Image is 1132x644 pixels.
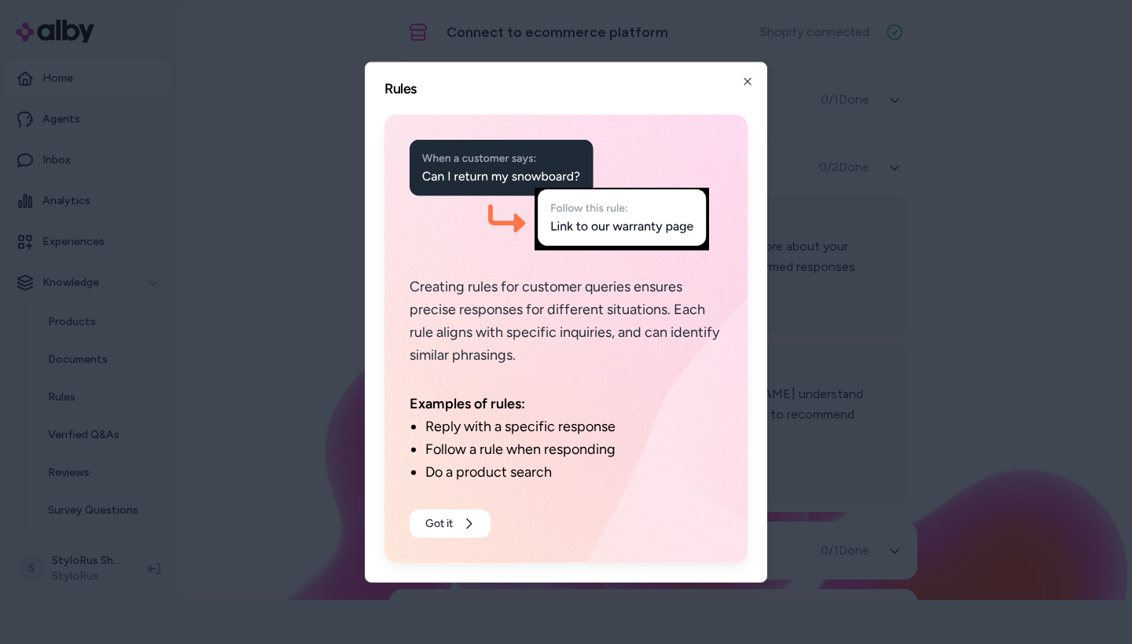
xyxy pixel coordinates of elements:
p: Creating rules for customer queries ensures precise responses for different situations. Each rule... [410,275,722,367]
h2: Rules [384,82,748,96]
p: Examples of rules: [410,392,722,415]
img: Rules Example [410,140,709,251]
li: Do a product search [425,461,722,484]
li: Reply with a specific response [425,415,722,438]
button: Got it [410,509,491,537]
li: Follow a rule when responding [425,438,722,461]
